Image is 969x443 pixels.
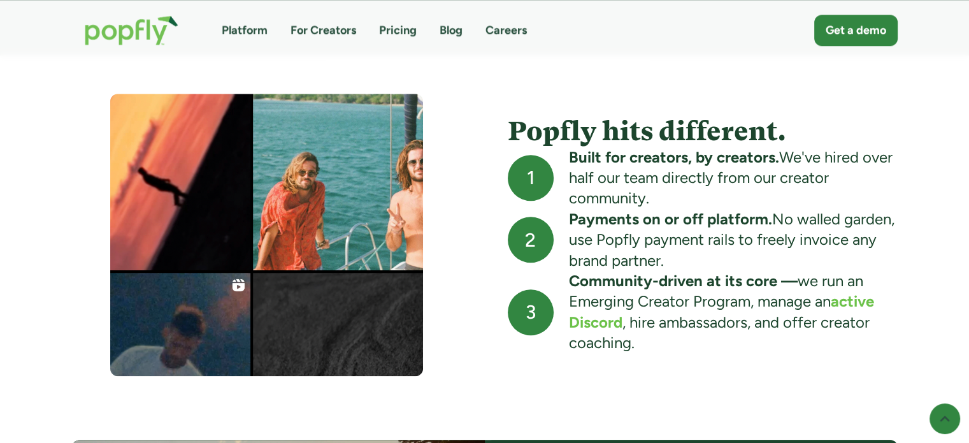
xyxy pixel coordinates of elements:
[569,209,898,271] div: No walled garden, use Popfly payment rails to freely invoice any brand partner.
[291,22,356,38] a: For Creators
[569,292,874,331] a: active Discord
[222,22,268,38] a: Platform
[440,22,463,38] a: Blog
[814,15,898,46] a: Get a demo
[826,22,886,38] div: Get a demo
[569,210,772,228] strong: Payments on or off platform.
[508,116,898,147] h4: Popfly hits different.
[485,22,527,38] a: Careers
[569,272,798,290] strong: Community-driven at its core —
[569,148,779,166] strong: Built for creators, by creators.
[379,22,417,38] a: Pricing
[569,271,898,354] div: we run an Emerging Creator Program, manage an , hire ambassadors, and offer creator coaching.
[569,147,898,209] div: We've hired over half our team directly from our creator community.
[72,3,191,58] a: home
[526,300,536,324] h3: 3
[525,228,536,252] h3: 2
[527,166,535,190] h3: 1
